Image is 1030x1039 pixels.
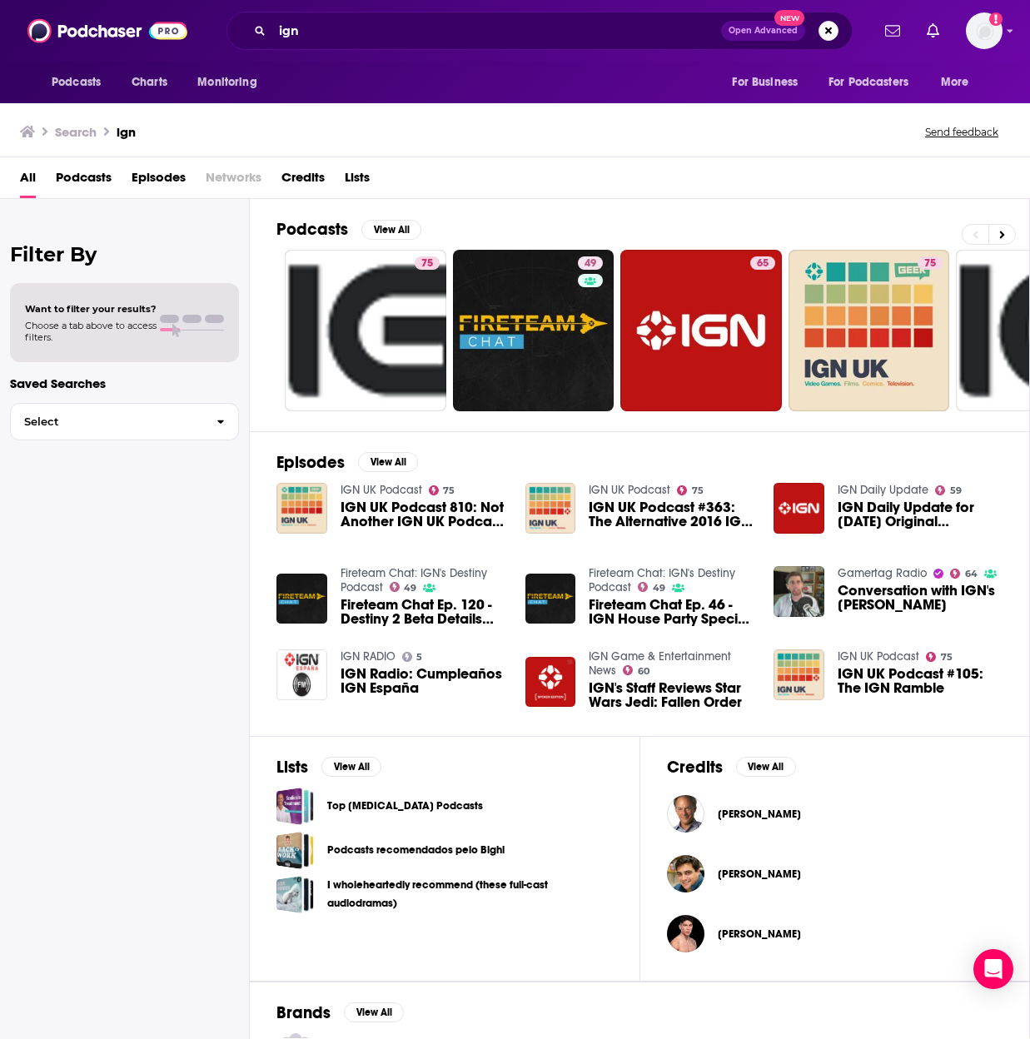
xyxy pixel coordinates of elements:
[838,667,1003,695] a: IGN UK Podcast #105: The IGN Ramble
[924,256,936,272] span: 75
[718,867,801,881] a: Ignacio Provencio
[341,566,487,594] a: Fireteam Chat: IGN's Destiny Podcast
[341,483,422,497] a: IGN UK Podcast
[989,12,1003,26] svg: Add a profile image
[327,876,613,912] a: I wholeheartedly recommend (these full-cast audiodramas)
[774,10,804,26] span: New
[920,17,946,45] a: Show notifications dropdown
[966,12,1003,49] span: Logged in as AirwaveMedia
[750,256,775,270] a: 65
[206,164,261,198] span: Networks
[667,848,1003,901] button: Ignacio ProvencioIgnacio Provencio
[774,649,824,700] img: IGN UK Podcast #105: The IGN Ramble
[589,500,754,529] a: IGN UK Podcast #363: The Alternative 2016 IGN Awards
[838,649,919,664] a: IGN UK Podcast
[718,808,801,821] span: [PERSON_NAME]
[40,67,122,98] button: open menu
[276,483,327,534] img: IGN UK Podcast 810: Not Another IGN UK Podcast Episode
[589,598,754,626] a: Fireteam Chat Ep. 46 - IGN House Party Special - IGN’s Destiny Show
[774,566,824,617] img: Conversation with IGN's Ryan McCaffrey
[327,797,483,815] a: Top [MEDICAL_DATA] Podcasts
[117,124,136,140] h3: ign
[929,67,990,98] button: open menu
[838,584,1003,612] span: Conversation with IGN's [PERSON_NAME]
[11,416,203,427] span: Select
[774,483,824,534] a: IGN Daily Update for Wednesday, October 26th, 2022 Original Bayonetta Actress Releases New Statem...
[973,949,1013,989] div: Open Intercom Messenger
[838,566,927,580] a: Gamertag Radio
[358,452,418,472] button: View All
[443,487,455,495] span: 75
[226,12,853,50] div: Search podcasts, credits, & more...
[25,320,157,343] span: Choose a tab above to access filters.
[345,164,370,198] a: Lists
[56,164,112,198] a: Podcasts
[589,483,670,497] a: IGN UK Podcast
[281,164,325,198] a: Credits
[276,788,314,825] a: Top Scoliosis Podcasts
[327,841,505,859] a: Podcasts recomendados pelo Bighi
[52,71,101,94] span: Podcasts
[416,654,422,661] span: 5
[585,256,596,272] span: 49
[276,876,314,913] a: I wholeheartedly recommend (these full-cast audiodramas)
[926,652,953,662] a: 75
[341,598,505,626] a: Fireteam Chat Ep. 120 - Destiny 2 Beta Details and IGN First Reveals - IGN's Destiny Show
[525,483,576,534] a: IGN UK Podcast #363: The Alternative 2016 IGN Awards
[197,71,256,94] span: Monitoring
[653,584,665,592] span: 49
[718,927,801,941] span: [PERSON_NAME]
[525,657,576,708] img: IGN's Staff Reviews Star Wars Jedi: Fallen Order
[950,487,962,495] span: 59
[920,125,1003,139] button: Send feedback
[276,452,418,473] a: EpisodesView All
[525,574,576,624] img: Fireteam Chat Ep. 46 - IGN House Party Special - IGN’s Destiny Show
[941,654,953,661] span: 75
[667,788,1003,841] button: David IgnatiusDavid Ignatius
[732,71,798,94] span: For Business
[132,164,186,198] a: Episodes
[667,855,704,892] img: Ignacio Provencio
[721,21,805,41] button: Open AdvancedNew
[667,757,796,778] a: CreditsView All
[276,832,314,869] a: Podcasts recomendados pelo Bighi
[838,500,1003,529] span: IGN Daily Update for [DATE] Original Bayonetta Actress Releases New Statement - IGN - IGN Daily Fix
[276,757,308,778] h2: Lists
[965,570,978,578] span: 64
[828,71,908,94] span: For Podcasters
[121,67,177,98] a: Charts
[757,256,769,272] span: 65
[667,795,704,833] img: David Ignatius
[718,867,801,881] span: [PERSON_NAME]
[429,485,455,495] a: 75
[818,67,933,98] button: open menu
[55,124,97,140] h3: Search
[341,667,505,695] a: IGN Radio: Cumpleaños IGN España
[321,757,381,777] button: View All
[341,649,396,664] a: IGN RADIO
[276,219,421,240] a: PodcastsView All
[276,757,381,778] a: ListsView All
[667,915,704,952] img: Ignacio Bahamondes
[718,808,801,821] a: David Ignatius
[390,582,417,592] a: 49
[10,375,239,391] p: Saved Searches
[589,566,735,594] a: Fireteam Chat: IGN's Destiny Podcast
[344,1002,404,1022] button: View All
[27,15,187,47] img: Podchaser - Follow, Share and Rate Podcasts
[415,256,440,270] a: 75
[838,500,1003,529] a: IGN Daily Update for Wednesday, October 26th, 2022 Original Bayonetta Actress Releases New Statem...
